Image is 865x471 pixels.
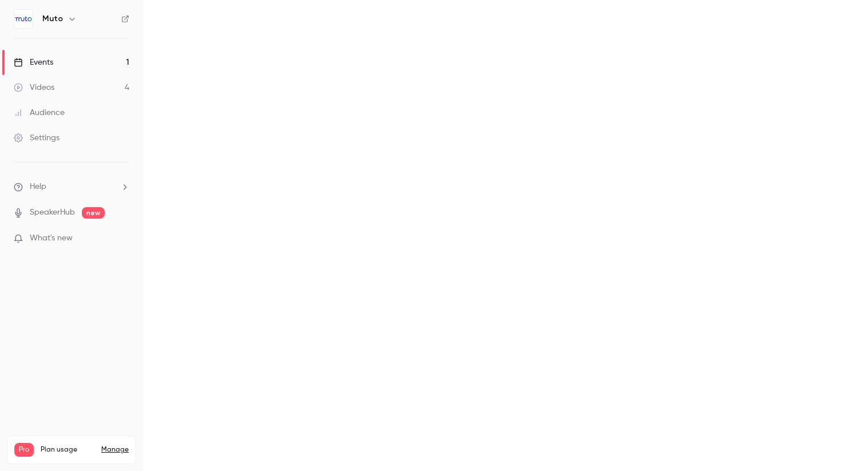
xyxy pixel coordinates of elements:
div: Settings [14,132,59,144]
img: Muto [14,10,33,28]
div: Events [14,57,53,68]
span: Pro [14,443,34,457]
div: Audience [14,107,65,118]
h6: Muto [42,13,63,25]
span: Plan usage [41,445,94,454]
span: What's new [30,232,73,244]
li: help-dropdown-opener [14,181,129,193]
a: SpeakerHub [30,207,75,219]
span: Help [30,181,46,193]
a: Manage [101,445,129,454]
div: Videos [14,82,54,93]
span: new [82,207,105,219]
iframe: Noticeable Trigger [116,233,129,244]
